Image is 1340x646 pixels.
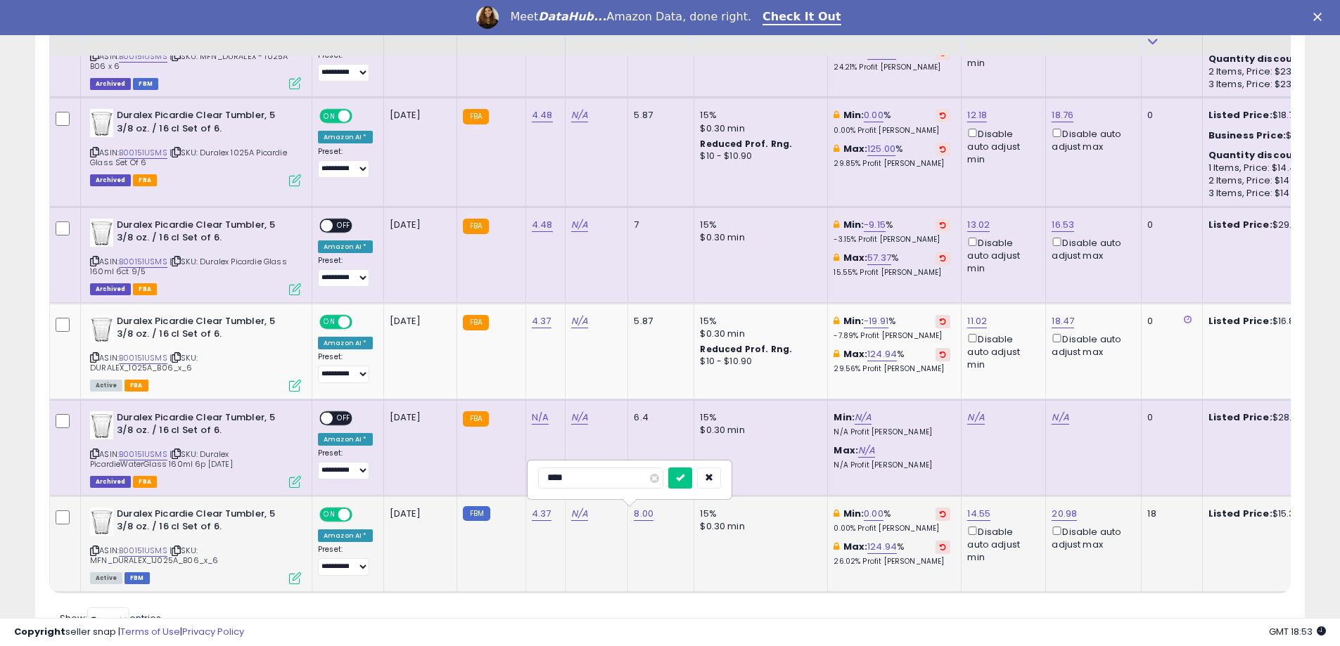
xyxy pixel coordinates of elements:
[90,411,113,439] img: 417bMOhnN0L._SL40_.jpg
[333,412,355,424] span: OFF
[90,380,122,392] span: All listings currently available for purchase on Amazon
[1052,108,1073,122] a: 18.76
[318,448,373,480] div: Preset:
[463,506,490,521] small: FBM
[1208,508,1325,520] div: $15.35
[463,411,489,427] small: FBA
[318,256,373,288] div: Preset:
[571,507,588,521] a: N/A
[843,314,864,328] b: Min:
[318,337,373,349] div: Amazon AI *
[700,138,792,150] b: Reduced Prof. Rng.
[90,109,113,137] img: 417bMOhnN0L._SL40_.jpg
[318,529,373,542] div: Amazon AI *
[119,448,167,460] a: B00151USMS
[463,219,489,234] small: FBA
[90,219,113,247] img: 417bMOhnN0L._SL40_.jpg
[834,268,950,278] p: 15.55% Profit [PERSON_NAME]
[117,219,288,248] b: Duralex Picardie Clear Tumbler, 5 3/8 oz. / 16 cl Set of 6.
[843,540,868,553] b: Max:
[700,343,792,355] b: Reduced Prof. Rng.
[834,219,950,245] div: %
[855,411,872,425] a: N/A
[321,316,338,328] span: ON
[318,545,373,576] div: Preset:
[390,508,446,520] div: [DATE]
[571,411,588,425] a: N/A
[834,444,858,457] b: Max:
[834,348,950,374] div: %
[834,364,950,374] p: 29.56% Profit [PERSON_NAME]
[843,251,868,264] b: Max:
[834,143,950,169] div: %
[90,572,122,584] span: All listings currently available for purchase on Amazon
[1208,174,1325,187] div: 2 Items, Price: $14.43
[1052,126,1130,153] div: Disable auto adjust max
[133,283,157,295] span: FBA
[1208,162,1325,174] div: 1 Items, Price: $14.46
[133,476,157,488] span: FBA
[90,448,233,470] span: | SKU: Duralex PicardieWaterGlass 160ml 6p [DATE]
[1147,315,1191,328] div: 0
[1313,13,1327,21] div: Close
[1052,331,1130,358] div: Disable auto adjust max
[834,331,950,341] p: -7.89% Profit [PERSON_NAME]
[1208,109,1325,122] div: $18.76
[634,411,683,424] div: 6.4
[390,109,446,122] div: [DATE]
[834,252,950,278] div: %
[117,508,288,537] b: Duralex Picardie Clear Tumbler, 5 3/8 oz. / 16 cl Set of 6.
[14,625,65,638] strong: Copyright
[350,316,373,328] span: OFF
[834,159,950,169] p: 29.85% Profit [PERSON_NAME]
[700,150,817,162] div: $10 - $10.90
[350,508,373,520] span: OFF
[1208,148,1310,162] b: Quantity discounts
[90,256,287,277] span: | SKU: Duralex Picardie Glass 160ml 6ct 9/5
[858,444,875,458] a: N/A
[133,78,158,90] span: FBM
[967,411,984,425] a: N/A
[1208,129,1286,142] b: Business Price:
[532,411,549,425] a: N/A
[967,126,1035,167] div: Disable auto adjust min
[318,147,373,179] div: Preset:
[125,572,150,584] span: FBM
[843,218,864,231] b: Min:
[90,51,288,72] span: | SKU: MFN_DURALEX - 1025A B06 x 6
[571,6,623,35] div: Additional Cost
[90,283,131,295] span: Listings that have been deleted from Seller Central
[390,315,446,328] div: [DATE]
[463,315,489,330] small: FBA
[834,315,950,341] div: %
[867,540,897,554] a: 124.94
[967,108,987,122] a: 12.18
[90,78,131,90] span: Listings that have been deleted from Seller Central
[571,218,588,232] a: N/A
[1052,524,1130,551] div: Disable auto adjust max
[967,235,1035,276] div: Disable auto adjust min
[390,219,446,231] div: [DATE]
[1052,507,1077,521] a: 20.98
[700,231,817,244] div: $0.30 min
[90,109,301,184] div: ASIN:
[1208,219,1325,231] div: $29.54
[843,46,868,59] b: Max:
[90,508,301,583] div: ASIN:
[1052,218,1074,232] a: 16.53
[119,147,167,159] a: B00151USMS
[762,10,841,25] a: Check It Out
[1052,235,1130,262] div: Disable auto adjust max
[538,10,606,23] i: DataHub...
[834,63,950,72] p: 24.21% Profit [PERSON_NAME]
[634,219,683,231] div: 7
[634,109,683,122] div: 5.87
[1208,149,1325,162] div: :
[834,126,950,136] p: 0.00% Profit [PERSON_NAME]
[318,51,373,82] div: Preset:
[834,427,950,437] p: N/A Profit [PERSON_NAME]
[117,109,288,138] b: Duralex Picardie Clear Tumbler, 5 3/8 oz. / 16 cl Set of 6.
[117,411,288,441] b: Duralex Picardie Clear Tumbler, 5 3/8 oz. / 16 cl Set of 6.
[463,109,489,124] small: FBA
[321,508,338,520] span: ON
